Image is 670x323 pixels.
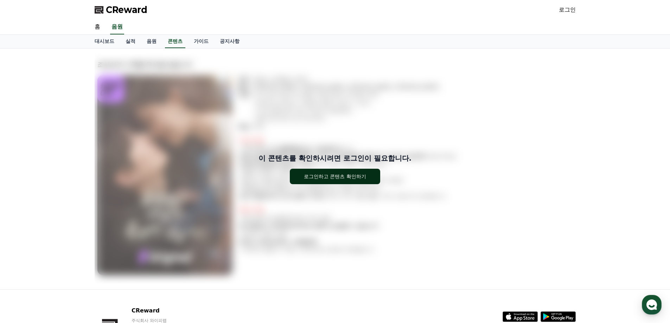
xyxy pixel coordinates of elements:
[165,35,185,48] a: 콘텐츠
[91,223,135,240] a: 설정
[110,20,124,34] a: 음원
[141,35,162,48] a: 음원
[290,169,380,184] button: 로그인하고 콘텐츠 확인하기
[120,35,141,48] a: 실적
[559,6,576,14] a: 로그인
[304,173,366,180] div: 로그인하고 콘텐츠 확인하기
[106,4,147,15] span: CReward
[132,306,217,315] p: CReward
[2,223,46,240] a: 홈
[46,223,91,240] a: 대화
[89,35,120,48] a: 대시보드
[22,233,26,239] span: 홈
[89,20,106,34] a: 홈
[214,35,245,48] a: 공지사항
[188,35,214,48] a: 가이드
[259,153,411,163] p: 이 콘텐츠를 확인하시려면 로그인이 필요합니다.
[95,4,147,15] a: CReward
[109,233,117,239] span: 설정
[64,234,73,239] span: 대화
